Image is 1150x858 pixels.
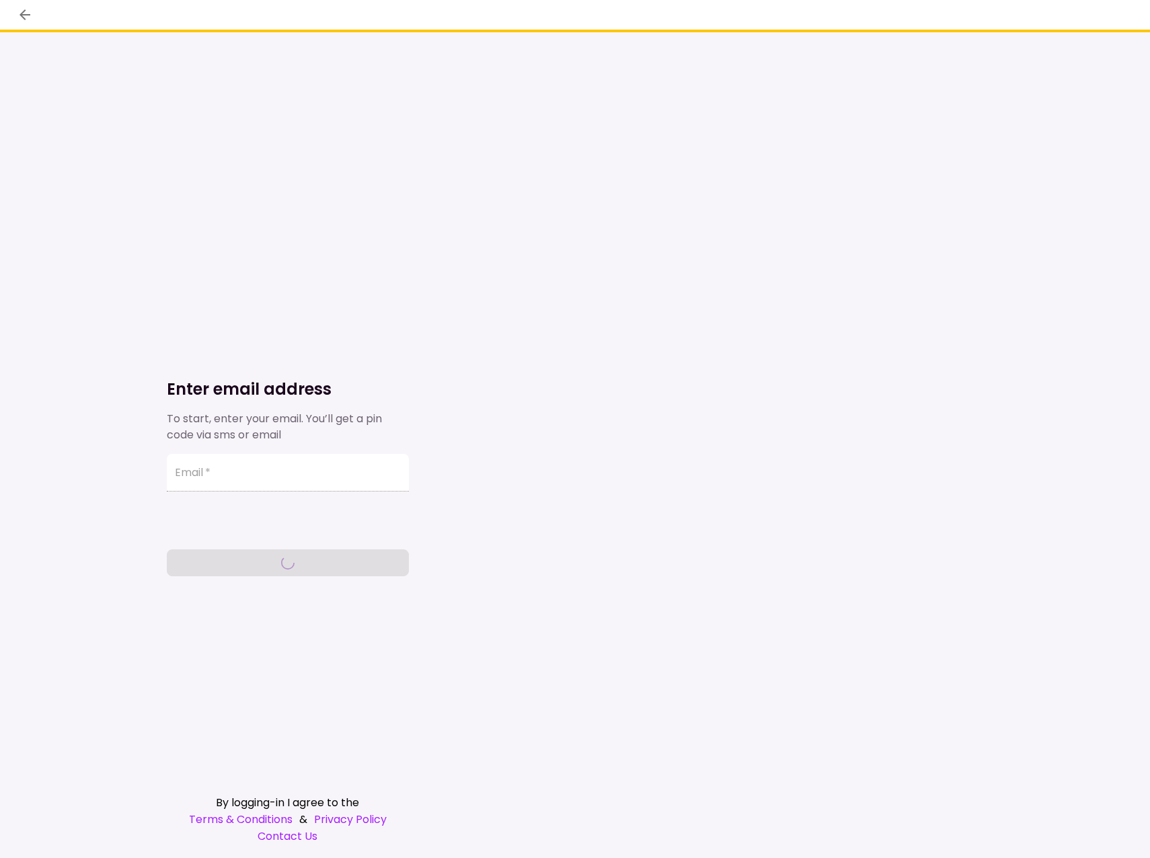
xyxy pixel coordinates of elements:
button: back [13,3,36,26]
a: Contact Us [167,828,409,845]
h1: Enter email address [167,379,409,400]
div: By logging-in I agree to the [167,794,409,811]
a: Terms & Conditions [189,811,293,828]
a: Privacy Policy [314,811,387,828]
div: To start, enter your email. You’ll get a pin code via sms or email [167,411,409,443]
div: & [167,811,409,828]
